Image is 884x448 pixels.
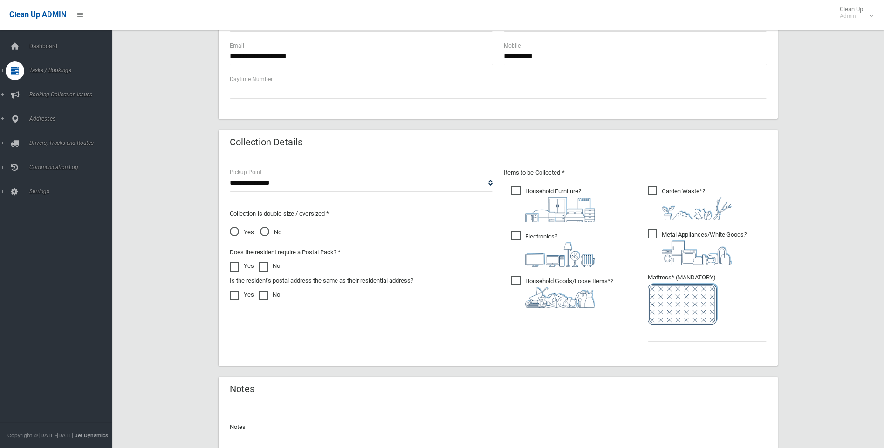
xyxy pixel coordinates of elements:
span: Mattress* (MANDATORY) [648,274,767,325]
img: 36c1b0289cb1767239cdd3de9e694f19.png [662,240,732,265]
span: Drivers, Trucks and Routes [27,140,119,146]
span: Metal Appliances/White Goods [648,229,747,265]
i: ? [662,188,732,220]
label: Yes [230,289,254,300]
header: Notes [219,380,266,398]
i: ? [662,231,747,265]
span: Clean Up [835,6,872,20]
p: Collection is double size / oversized * [230,208,493,219]
span: Clean Up ADMIN [9,10,66,19]
i: ? [525,233,595,267]
img: b13cc3517677393f34c0a387616ef184.png [525,287,595,308]
img: 4fd8a5c772b2c999c83690221e5242e0.png [662,197,732,220]
span: Copyright © [DATE]-[DATE] [7,432,73,439]
span: Booking Collection Issues [27,91,119,98]
span: Garden Waste* [648,186,732,220]
label: Does the resident require a Postal Pack? * [230,247,341,258]
img: 394712a680b73dbc3d2a6a3a7ffe5a07.png [525,242,595,267]
label: Is the resident's postal address the same as their residential address? [230,275,413,286]
span: Communication Log [27,164,119,170]
span: Tasks / Bookings [27,67,119,74]
span: Addresses [27,115,119,122]
small: Admin [840,13,863,20]
span: Electronics [511,231,595,267]
p: Notes [230,421,767,433]
span: Dashboard [27,43,119,49]
label: No [259,289,280,300]
label: Yes [230,260,254,272]
span: Settings [27,188,119,195]
span: No [260,227,281,238]
label: No [259,260,280,272]
span: Household Goods/Loose Items* [511,276,613,308]
strong: Jet Dynamics [75,432,108,439]
i: ? [525,278,613,308]
i: ? [525,188,595,222]
p: Items to be Collected * [504,167,767,178]
img: aa9efdbe659d29b613fca23ba79d85cb.png [525,197,595,222]
span: Household Furniture [511,186,595,222]
header: Collection Details [219,133,314,151]
img: e7408bece873d2c1783593a074e5cb2f.png [648,283,718,325]
span: Yes [230,227,254,238]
